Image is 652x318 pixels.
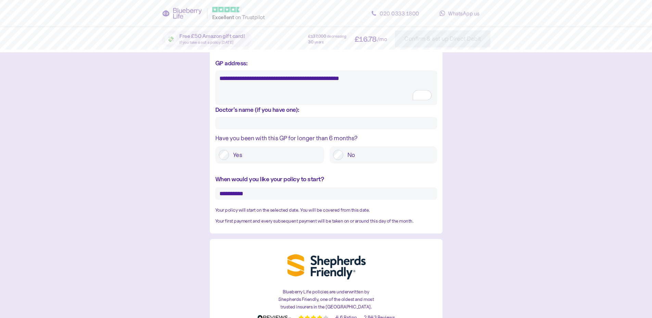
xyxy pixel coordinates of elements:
[215,133,437,143] div: Have you been with this GP for longer than 6 months?
[215,70,437,105] textarea: To enrich screen reader interactions, please activate Accessibility in Grammarly extension settings
[327,34,346,38] span: decreasing
[212,14,235,21] span: Excellent ️
[215,174,437,184] div: When would you like your policy to start?
[229,150,321,160] label: Yes
[235,14,265,21] span: on Trustpilot
[314,40,324,44] span: years
[377,36,387,42] span: /mo
[215,217,437,225] div: Your first payment and every subsequent payment will be taken on or around this day of the month.
[308,34,326,38] span: £ 137,000
[343,150,434,160] label: No
[355,36,377,43] span: £ 16.78
[365,6,426,20] a: 020 0333 1800
[429,6,490,20] a: WhatsApp us
[215,207,437,214] div: Your policy will start on the selected date. You will be covered from this date.
[448,10,480,17] span: WhatsApp us
[308,40,313,44] span: 30
[380,10,419,17] span: 020 0333 1800
[282,244,370,288] img: Shephers Friendly
[179,34,245,39] span: Free £50 Amazon gift card!
[167,36,174,42] span: 💸
[215,58,248,68] label: GP address:
[215,105,299,114] label: Doctor's name (if you have one):
[275,288,378,310] div: Blueberry Life policies are underwritten by Shepherds Friendly, one of the oldest and most truste...
[179,40,233,45] span: if you take a out a policy [DATE]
